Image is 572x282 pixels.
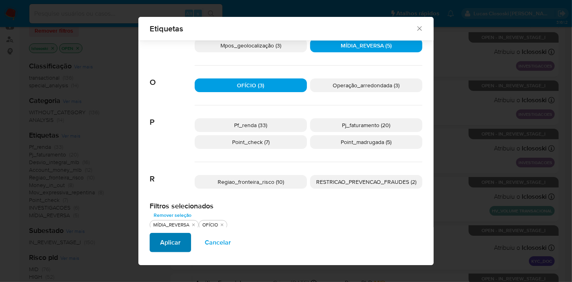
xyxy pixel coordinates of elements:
[310,135,422,149] div: Point_madrugada (5)
[160,234,181,251] span: Aplicar
[195,39,307,52] div: Mpos_geolocalização (3)
[154,211,191,219] span: Remover seleção
[310,39,422,52] div: MÍDIA_REVERSA (5)
[235,121,267,129] span: Pf_renda (33)
[195,175,307,189] div: Regiao_fronteira_risco (10)
[341,41,392,49] span: MÍDIA_REVERSA (5)
[333,81,400,89] span: Operação_arredondada (3)
[232,138,270,146] span: Point_check (7)
[195,78,307,92] div: OFÍCIO (3)
[341,138,392,146] span: Point_madrugada (5)
[150,202,422,210] h2: Filtros selecionados
[416,25,423,32] button: Fechar
[237,81,265,89] span: OFÍCIO (3)
[150,162,195,184] span: R
[190,222,197,228] button: quitar MÍDIA_REVERSA
[150,210,195,220] button: Remover seleção
[310,78,422,92] div: Operação_arredondada (3)
[310,118,422,132] div: Pj_faturamento (20)
[150,66,195,87] span: O
[201,222,220,228] div: OFÍCIO
[150,105,195,127] span: P
[218,178,284,186] span: Regiao_fronteira_risco (10)
[342,121,391,129] span: Pj_faturamento (20)
[310,175,422,189] div: RESTRICAO_PREVENCAO_FRAUDES (2)
[194,233,241,252] button: Cancelar
[220,41,281,49] span: Mpos_geolocalização (3)
[150,233,191,252] button: Aplicar
[219,222,225,228] button: quitar OFÍCIO
[316,178,416,186] span: RESTRICAO_PREVENCAO_FRAUDES (2)
[205,234,231,251] span: Cancelar
[152,222,191,228] div: MÍDIA_REVERSA
[150,25,416,33] span: Etiquetas
[195,135,307,149] div: Point_check (7)
[195,118,307,132] div: Pf_renda (33)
